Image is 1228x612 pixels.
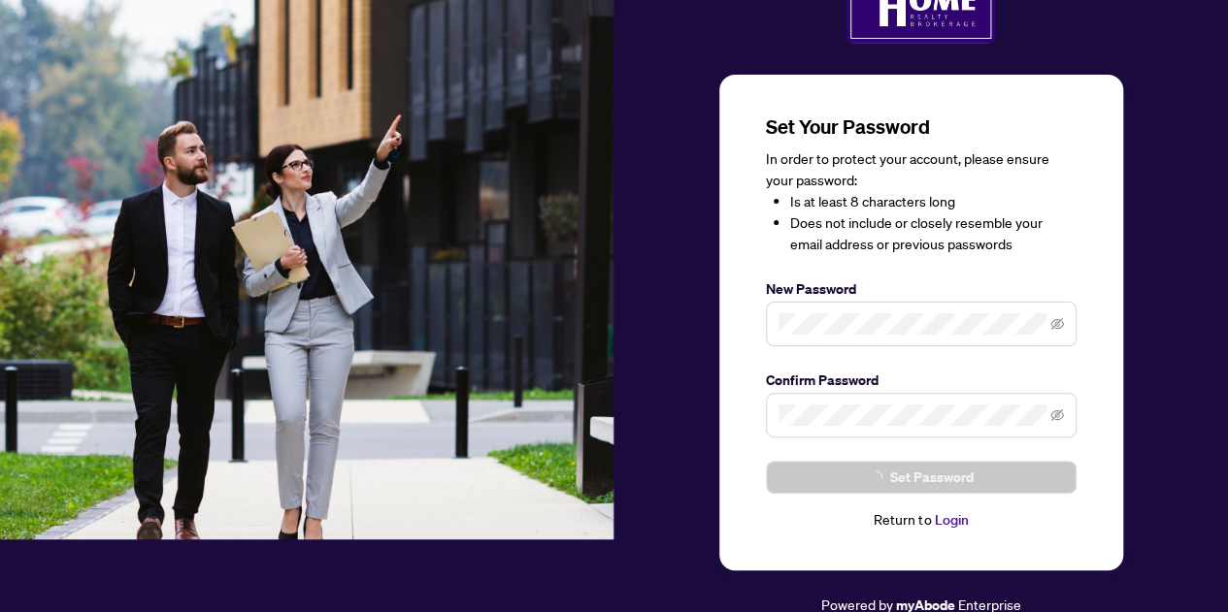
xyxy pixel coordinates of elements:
[766,509,1077,531] div: Return to
[766,370,1077,391] label: Confirm Password
[766,461,1077,494] button: Set Password
[766,113,1077,141] h3: Set Your Password
[766,148,1077,255] div: In order to protect your account, please ensure your password:
[790,212,1077,255] li: Does not include or closely resemble your email address or previous passwords
[1050,317,1064,331] span: eye-invisible
[1050,408,1064,422] span: eye-invisible
[934,511,968,529] a: Login
[766,278,1077,300] label: New Password
[790,191,1077,212] li: Is at least 8 characters long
